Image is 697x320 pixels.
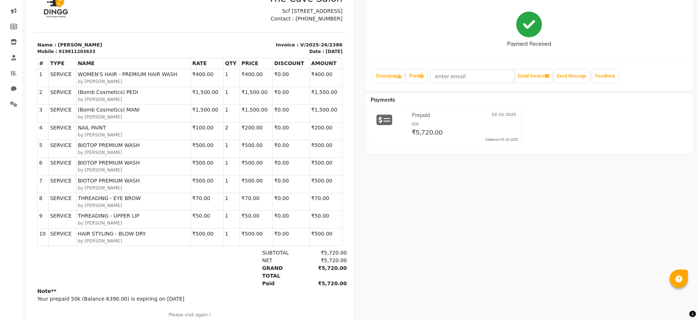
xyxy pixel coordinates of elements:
th: RATE [158,80,190,91]
td: ₹500.00 [158,161,190,179]
p: Contact : [PHONE_NUMBER] [161,37,310,44]
td: SERVICE [15,179,43,197]
td: SERVICE [15,215,43,232]
td: ₹500.00 [277,250,309,267]
div: Payment Received [507,40,551,48]
td: ₹400.00 [158,91,190,108]
span: ₹5,720.00 [412,128,443,138]
td: SERVICE [15,144,43,161]
td: ₹1,500.00 [277,126,309,144]
p: Scf [STREET_ADDRESS] [161,29,310,37]
td: ₹70.00 [207,215,240,232]
td: ₹70.00 [158,215,190,232]
td: 10 [5,250,16,267]
td: ₹200.00 [207,144,240,161]
td: ₹0.00 [240,144,277,161]
td: 4 [5,144,16,161]
td: ₹1,500.00 [277,108,309,126]
div: 50k [412,121,518,127]
td: 3 [5,126,16,144]
div: GRAND TOTAL [225,286,269,301]
small: by [PERSON_NAME] [45,206,156,213]
div: ₹5,720.00 [269,286,314,301]
button: Email Invoice [515,70,552,82]
small: by [PERSON_NAME] [45,153,156,160]
td: ₹100.00 [158,144,190,161]
a: Feedback [592,70,618,82]
td: ₹50.00 [158,232,190,250]
td: ₹0.00 [240,179,277,197]
td: 9 [5,232,16,250]
td: ₹500.00 [277,161,309,179]
td: 1 [190,126,207,144]
small: by [PERSON_NAME] [45,224,156,230]
small: by [PERSON_NAME] [45,135,156,142]
div: ₹5,720.00 [269,301,314,309]
td: 5 [5,161,16,179]
td: ₹0.00 [240,232,277,250]
td: SERVICE [15,108,43,126]
div: Added on 03-10-2025 [485,137,518,142]
td: ₹500.00 [158,197,190,214]
div: 919811203633 [26,70,62,76]
td: ₹50.00 [207,232,240,250]
div: SUBTOTAL [225,271,269,278]
td: 1 [190,250,207,267]
td: 1 [190,108,207,126]
td: ₹1,500.00 [207,108,240,126]
span: BIOTOP PREMIUM WASH [45,199,156,206]
td: ₹400.00 [207,91,240,108]
span: THREADING - EYE BROW [45,216,156,224]
span: THREADING - UPPER LIP [45,234,156,241]
td: 6 [5,179,16,197]
td: ₹1,500.00 [207,126,240,144]
th: AMOUNT [277,80,309,91]
div: ₹5,720.00 [269,271,314,278]
th: PRICE [207,80,240,91]
td: 1 [190,197,207,214]
td: ₹500.00 [207,179,240,197]
td: SERVICE [15,126,43,144]
div: Mobile : [4,70,24,76]
td: SERVICE [15,91,43,108]
td: 1 [190,161,207,179]
th: TYPE [15,80,43,91]
td: 1 [5,91,16,108]
td: ₹0.00 [240,126,277,144]
td: ₹200.00 [277,144,309,161]
div: Paid [225,301,269,309]
small: by [PERSON_NAME] [45,100,156,106]
span: WOMEN'S HAIR - PREMIUM HAIR WASH [45,92,156,100]
td: ₹500.00 [207,197,240,214]
a: Download [373,70,405,82]
td: 1 [190,179,207,197]
span: Payments [371,97,395,103]
td: 8 [5,215,16,232]
div: Date : [276,70,291,76]
p: Invoice : V/2025-26/2386 [161,63,310,70]
td: 2 [5,108,16,126]
td: SERVICE [15,197,43,214]
th: QTY [190,80,207,91]
p: Name : [PERSON_NAME] [4,63,153,70]
span: (Bomb Cosmetics) PEDI [45,110,156,118]
td: ₹400.00 [277,91,309,108]
small: by [PERSON_NAME] [45,118,156,124]
td: ₹500.00 [207,250,240,267]
span: NAIL PAINT [45,146,156,153]
span: HAIR STYLING - BLOW DRY [45,252,156,259]
th: DISCOUNT [240,80,277,91]
td: ₹500.00 [277,179,309,197]
td: SERVICE [15,161,43,179]
td: ₹500.00 [158,250,190,267]
span: 03-10-2025 [492,112,516,119]
td: ₹0.00 [240,91,277,108]
td: 2 [190,144,207,161]
td: ₹0.00 [240,215,277,232]
span: BIOTOP PREMIUM WASH [45,181,156,188]
div: [DATE] [293,70,310,76]
a: Print [406,70,427,82]
td: ₹0.00 [240,197,277,214]
td: ₹50.00 [277,232,309,250]
th: # [5,80,16,91]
